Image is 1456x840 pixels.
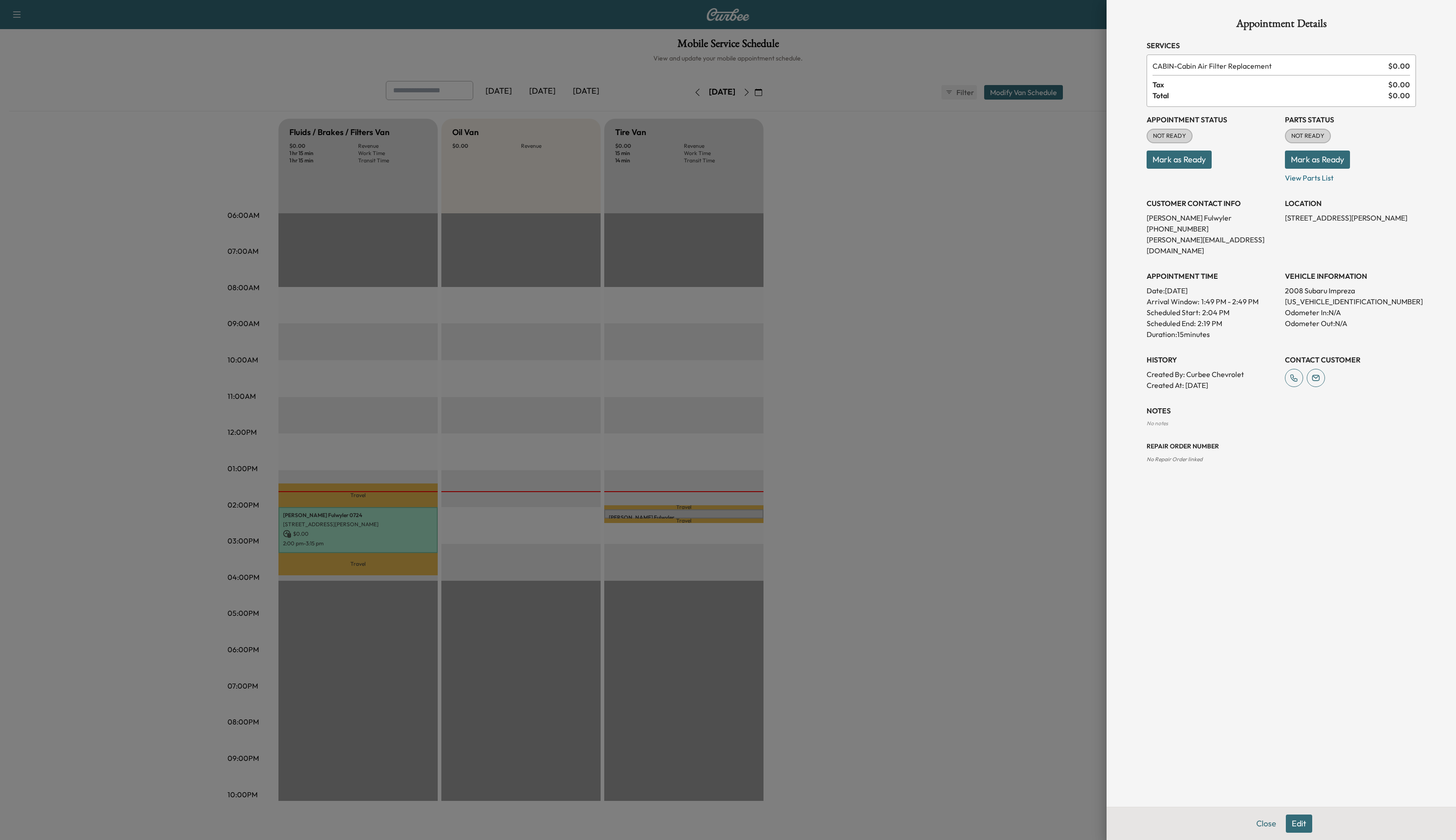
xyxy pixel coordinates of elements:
[1147,234,1278,256] p: [PERSON_NAME][EMAIL_ADDRESS][DOMAIN_NAME]
[1198,318,1222,329] p: 2:19 PM
[1147,114,1278,125] h3: Appointment Status
[1388,60,1410,71] span: $ 0.00
[1147,442,1416,451] h3: Repair Order number
[1148,131,1192,141] span: NOT READY
[1285,307,1416,318] p: Odometer In: N/A
[1147,271,1278,282] h3: APPOINTMENT TIME
[1147,40,1416,51] h3: Services
[1250,815,1282,833] button: Close
[1147,151,1212,169] button: Mark as Ready
[1147,307,1200,318] p: Scheduled Start:
[1286,131,1330,141] span: NOT READY
[1285,296,1416,307] p: [US_VEHICLE_IDENTIFICATION_NUMBER]
[1285,212,1416,223] p: [STREET_ADDRESS][PERSON_NAME]
[1147,420,1416,427] div: No notes
[1147,212,1278,223] p: [PERSON_NAME] Fulwyler
[1153,79,1388,90] span: Tax
[1147,223,1278,234] p: [PHONE_NUMBER]
[1388,79,1410,90] span: $ 0.00
[1388,90,1410,101] span: $ 0.00
[1147,456,1203,463] span: No Repair Order linked
[1147,18,1416,33] h1: Appointment Details
[1147,380,1278,391] p: Created At : [DATE]
[1147,369,1278,380] p: Created By : Curbee Chevrolet
[1285,285,1416,296] p: 2008 Subaru Impreza
[1147,405,1416,416] h3: NOTES
[1153,60,1385,71] span: Cabin Air Filter Replacement
[1201,296,1259,307] span: 1:49 PM - 2:49 PM
[1285,198,1416,209] h3: LOCATION
[1285,114,1416,125] h3: Parts Status
[1147,318,1196,329] p: Scheduled End:
[1147,296,1278,307] p: Arrival Window:
[1285,169,1416,183] p: View Parts List
[1202,307,1229,318] p: 2:04 PM
[1285,318,1416,329] p: Odometer Out: N/A
[1153,90,1388,101] span: Total
[1147,354,1278,365] h3: History
[1147,285,1278,296] p: Date: [DATE]
[1285,354,1416,365] h3: CONTACT CUSTOMER
[1285,151,1350,169] button: Mark as Ready
[1147,329,1278,340] p: Duration: 15 minutes
[1286,815,1312,833] button: Edit
[1147,198,1278,209] h3: CUSTOMER CONTACT INFO
[1285,271,1416,282] h3: VEHICLE INFORMATION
